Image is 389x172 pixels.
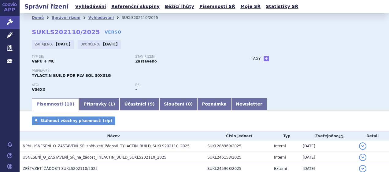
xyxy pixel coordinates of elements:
[239,2,262,11] a: Moje SŘ
[197,98,231,110] a: Poznámka
[163,2,196,11] a: Běžící lhůty
[359,154,366,161] button: detail
[23,155,166,159] span: USNESENÍ_O_ZASTAVENÍ_SŘ_na_žádost_TYLACTIN_BUILD_SUKLS202110_2025
[40,119,112,123] span: Stáhnout všechny písemnosti (zip)
[198,2,237,11] a: Písemnosti SŘ
[120,98,159,110] a: Účastníci (9)
[32,69,239,73] p: Přípravek:
[135,55,232,59] p: Stav řízení:
[159,98,197,110] a: Sloučení (0)
[122,13,166,22] li: SUKLS202110/2025
[231,98,267,110] a: Newsletter
[32,59,54,63] strong: VaPÚ + MC
[204,131,271,141] th: Číslo jednací
[32,83,129,87] p: ATC:
[20,2,73,11] h2: Správní řízení
[32,28,100,36] strong: SUKLS202110/2025
[103,42,118,46] strong: [DATE]
[188,102,191,106] span: 0
[251,55,261,62] h3: Tagy
[204,141,271,152] td: SUKL283369/2025
[52,16,80,20] a: Správní řízení
[359,142,366,150] button: detail
[264,2,300,11] a: Statistiky SŘ
[135,88,137,92] strong: -
[81,42,102,47] span: Ukončeno:
[356,131,389,141] th: Detail
[300,131,356,141] th: Zveřejněno
[66,102,72,106] span: 10
[300,152,356,163] td: [DATE]
[88,16,114,20] a: Vyhledávání
[274,167,287,171] span: Externí
[271,131,300,141] th: Typ
[135,59,157,63] strong: Zastaveno
[109,2,161,11] a: Referenční skupiny
[32,98,79,110] a: Písemnosti (10)
[274,144,286,148] span: Interní
[23,144,190,148] span: NPM_USNESENÍ_O_ZASTAVENÍ_SŘ_zpětvzetí_žádosti_TYLACTIN_BUILD_SUKLS202110_2025
[32,73,111,78] span: TYLACTIN BUILD POR PLV SOL 30X31G
[56,42,71,46] strong: [DATE]
[135,83,232,87] p: RS:
[20,131,204,141] th: Název
[274,155,286,159] span: Interní
[339,134,343,138] abbr: (?)
[32,88,46,92] strong: POTRAVINY PRO ZVLÁŠTNÍ LÉKAŘSKÉ ÚČELY (PZLÚ) (ČESKÁ ATC SKUPINA)
[105,29,121,35] a: VERSO
[73,2,108,11] a: Vyhledávání
[204,152,271,163] td: SUKL246158/2025
[300,141,356,152] td: [DATE]
[264,56,269,61] a: +
[23,167,98,171] span: ZPĚTVZETÍ ŽÁDOSTI SUKLS202110/2025
[32,116,115,125] a: Stáhnout všechny písemnosti (zip)
[150,102,153,106] span: 9
[79,98,120,110] a: Přípravky (1)
[110,102,113,106] span: 1
[32,55,129,59] p: Typ SŘ:
[32,16,44,20] a: Domů
[35,42,54,47] span: Zahájeno:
